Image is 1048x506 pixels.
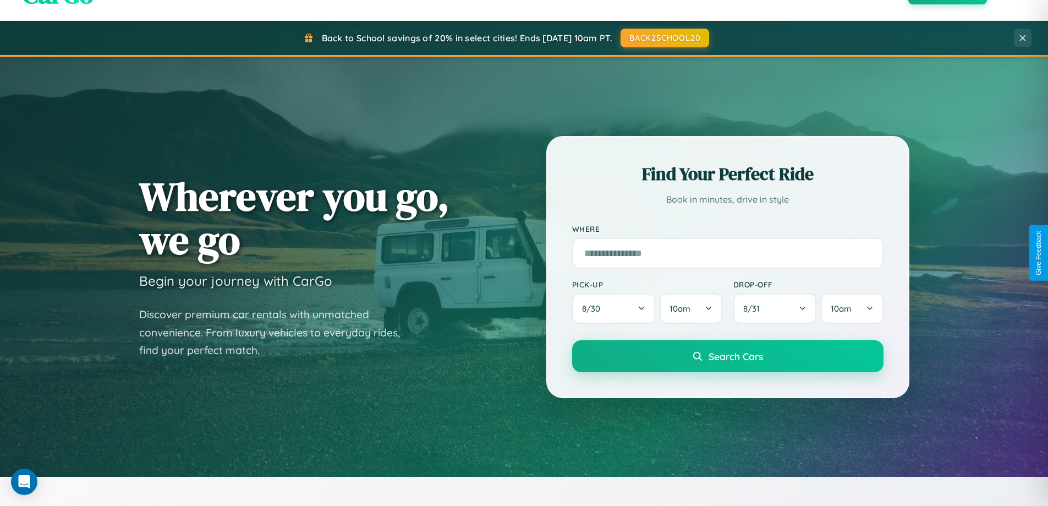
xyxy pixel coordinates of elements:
button: 10am [660,293,722,324]
h1: Wherever you go, we go [139,175,449,262]
p: Book in minutes, drive in style [572,192,884,208]
div: Give Feedback [1035,231,1042,275]
span: 8 / 30 [582,303,606,314]
h2: Find Your Perfect Ride [572,162,884,186]
h3: Begin your journey with CarGo [139,273,332,289]
button: 10am [821,293,883,324]
button: 8/30 [572,293,656,324]
label: Where [572,224,884,233]
span: 10am [831,303,852,314]
span: Search Cars [709,350,763,362]
div: Open Intercom Messenger [11,469,37,495]
span: 10am [670,303,690,314]
span: 8 / 31 [743,303,765,314]
label: Pick-up [572,280,722,289]
span: Back to School savings of 20% in select cities! Ends [DATE] 10am PT. [322,32,612,43]
button: 8/31 [733,293,817,324]
label: Drop-off [733,280,884,289]
button: Search Cars [572,340,884,372]
p: Discover premium car rentals with unmatched convenience. From luxury vehicles to everyday rides, ... [139,306,414,360]
button: BACK2SCHOOL20 [621,29,709,47]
